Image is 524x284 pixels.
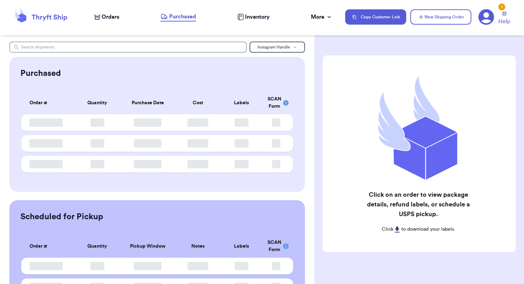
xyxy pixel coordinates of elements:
span: Orders [102,13,119,21]
h2: Purchased [20,68,61,79]
span: Instagram Handle [257,45,290,49]
th: Purchase Date [119,91,176,114]
span: Purchased [169,12,196,21]
th: Order # [21,91,76,114]
a: 1 [478,9,494,25]
th: Labels [220,91,263,114]
button: Instagram Handle [250,42,305,53]
p: Click to download your labels. [364,226,472,233]
th: Cost [176,91,220,114]
a: Purchased [160,12,196,21]
button: Copy Customer Link [345,9,406,25]
h2: Click on an order to view package details, refund labels, or schedule a USPS pickup. [364,190,472,219]
h2: Scheduled for Pickup [20,211,103,222]
th: Pickup Window [119,235,176,258]
button: New Shipping Order [410,9,471,25]
div: SCAN Form [268,239,285,254]
span: Help [498,17,510,26]
div: SCAN Form [268,96,285,110]
a: Help [498,11,510,26]
th: Labels [220,235,263,258]
th: Order # [21,235,76,258]
span: Inventory [245,13,270,21]
div: 1 [498,3,505,10]
a: Orders [94,13,119,21]
th: Quantity [76,91,119,114]
input: Search shipments... [9,42,247,53]
th: Notes [176,235,220,258]
th: Quantity [76,235,119,258]
div: More [311,13,333,21]
a: Inventory [237,13,270,21]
